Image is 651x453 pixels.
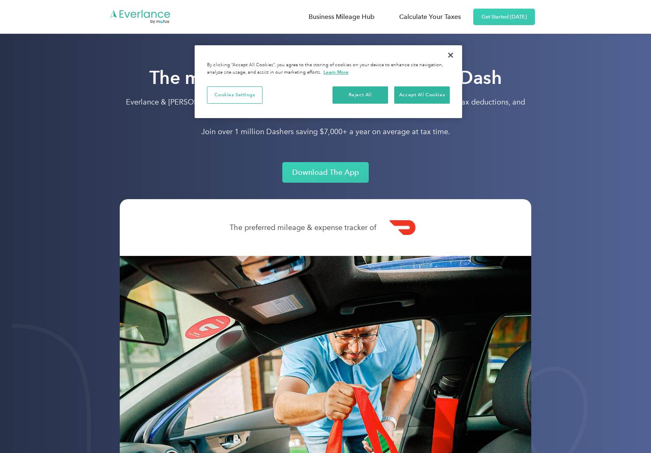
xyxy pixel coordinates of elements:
div: The preferred mileage & expense tracker of [230,222,384,233]
a: Get Started [DATE] [473,9,535,25]
img: Doordash logo [384,209,421,246]
div: By clicking “Accept All Cookies”, you agree to the storing of cookies on your device to enhance s... [207,62,450,76]
button: Close [442,46,460,64]
div: Privacy [195,45,462,118]
button: Reject All [332,86,388,104]
a: More information about your privacy, opens in a new tab [323,69,349,75]
img: Everlance logo [109,9,171,25]
a: Download The App [282,162,369,183]
button: Cookies Settings [207,86,263,104]
a: Business Mileage Hub [300,9,383,24]
h1: The mileage & expense app for DoorDash [120,66,531,89]
button: Accept All Cookies [394,86,450,104]
div: Cookie banner [195,45,462,118]
a: Calculate Your Taxes [391,9,469,24]
p: Everlance & [PERSON_NAME] teamed up to help [PERSON_NAME] track miles automatically, find tax ded... [120,97,531,137]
